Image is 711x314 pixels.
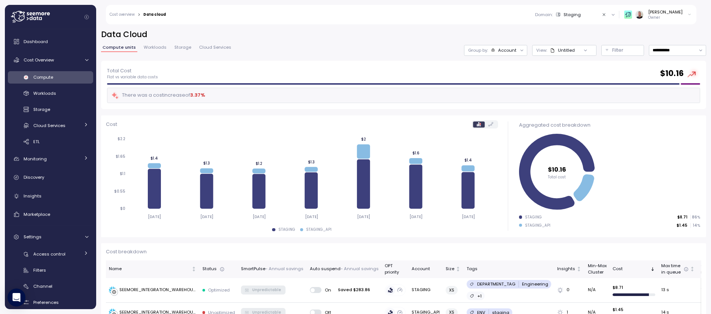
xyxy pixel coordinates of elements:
[120,172,125,176] tspan: $1.1
[601,45,644,56] button: Filter
[548,165,566,174] tspan: $10.16
[109,266,190,272] div: Name
[24,234,42,240] span: Settings
[114,189,125,194] tspan: $0.55
[650,266,655,272] div: Sorted descending
[498,47,516,53] div: Account
[118,137,125,142] tspan: $2.2
[8,151,93,166] a: Monitoring
[82,14,91,20] button: Collapse navigation
[557,287,582,293] div: 0
[522,281,548,287] p: Engineering
[624,10,632,18] img: 65f98ecb31a39d60f1f315eb.PNG
[660,68,684,79] h2: $ 10.16
[305,214,318,219] tspan: [DATE]
[107,67,158,75] p: Total Cost
[33,74,53,80] span: Compute
[8,248,93,260] a: Access control
[558,47,575,53] div: Untitled
[601,11,608,18] button: Clear value
[150,156,158,161] tspan: $1.4
[409,278,443,303] td: STAGING
[120,206,125,211] tspan: $0
[265,266,303,272] p: - Annual savings
[241,286,286,295] button: Unpredictable
[548,175,566,179] tspan: Total cost
[191,266,196,272] div: Not sorted
[554,260,585,278] th: InsightsNot sorted
[385,263,406,276] div: OPT priority
[8,296,93,309] a: Preferences
[144,45,167,49] span: Workloads
[33,106,50,112] span: Storage
[677,223,687,228] p: $1.45
[8,103,93,116] a: Storage
[24,193,42,199] span: Insights
[199,45,231,49] span: Cloud Services
[557,266,575,272] div: Insights
[33,251,65,257] span: Access control
[306,227,332,232] div: STAGING_API
[690,266,695,272] div: Not sorted
[278,227,295,232] div: STAGING
[8,87,93,100] a: Workloads
[661,287,669,293] span: 13 s
[455,266,461,272] div: Not sorted
[110,13,135,16] a: Cost overview
[202,266,235,272] div: Status
[691,223,700,228] p: 14 %
[519,121,700,129] div: Aggregated cost breakdown
[613,307,655,313] p: $ 1.45
[24,39,48,45] span: Dashboard
[8,170,93,185] a: Discovery
[677,215,687,220] p: $8.71
[8,264,93,277] a: Filters
[8,135,93,148] a: ETL
[610,260,658,278] th: CostSorted descending
[536,47,547,53] p: View :
[461,214,474,219] tspan: [DATE]
[241,266,303,272] div: SmartPulse
[8,71,93,84] a: Compute
[138,12,140,17] div: >
[468,47,488,53] p: Group by:
[525,223,550,228] div: STAGING_API
[477,281,515,287] p: DEPARTMENT_TAG
[116,154,125,159] tspan: $1.65
[8,230,93,245] a: Settings
[446,266,454,272] div: Size
[8,119,93,132] a: Cloud Services
[253,214,266,219] tspan: [DATE]
[588,263,607,276] div: Min-Max Cluster
[33,123,65,129] span: Cloud Services
[661,263,689,276] div: Max time in queue
[8,34,93,49] a: Dashboard
[409,214,422,219] tspan: [DATE]
[357,214,370,219] tspan: [DATE]
[8,52,93,67] a: Cost Overview
[8,188,93,203] a: Insights
[24,57,54,63] span: Cost Overview
[148,214,161,219] tspan: [DATE]
[208,287,230,293] p: Optimized
[613,266,649,272] div: Cost
[252,286,281,294] span: Unpredictable
[341,266,379,272] p: - Annual savings
[658,260,698,278] th: Max timein queueNot sorted
[33,267,46,273] span: Filters
[310,266,379,272] div: Auto suspend
[190,91,205,99] div: 3.37 %
[33,90,56,96] span: Workloads
[106,248,701,256] p: Cost breakdown
[103,45,136,49] span: Compute units
[691,215,700,220] p: 86 %
[412,266,440,272] div: Account
[585,278,609,303] td: N/A
[24,156,47,162] span: Monitoring
[525,215,542,220] div: STAGING
[24,174,44,180] span: Discovery
[106,121,117,128] p: Cost
[464,158,472,163] tspan: $1.4
[535,12,553,18] p: Domain :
